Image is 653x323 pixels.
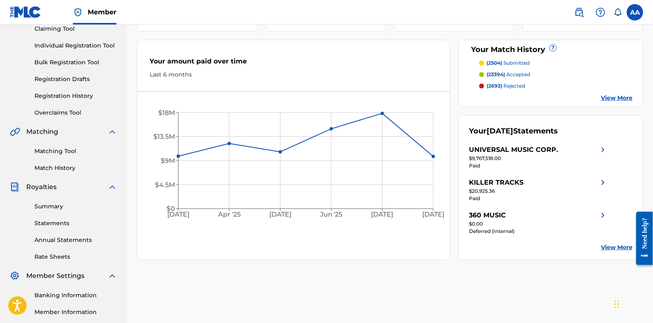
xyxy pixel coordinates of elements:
img: expand [107,271,117,281]
div: Your amount paid over time [150,56,437,70]
a: Registration History [34,92,117,100]
a: 360 MUSICright chevron icon$0.00Deferred (Internal) [469,210,608,235]
span: Member [88,7,116,17]
span: Member Settings [26,271,84,281]
tspan: $9M [161,157,175,165]
tspan: Apr '25 [218,210,241,218]
a: Matching Tool [34,147,117,156]
tspan: [DATE] [371,210,394,218]
tspan: $13.5M [153,133,175,140]
div: Deferred (Internal) [469,228,608,235]
div: User Menu [627,4,643,20]
span: Matching [26,127,58,137]
a: Match History [34,164,117,172]
span: [DATE] [487,126,513,136]
a: Summary [34,202,117,211]
div: Paid [469,195,608,202]
a: View More [601,243,633,252]
a: Public Search [571,4,587,20]
tspan: $4.5M [155,181,175,189]
div: Paid [469,162,608,169]
a: (23394) accepted [479,71,633,78]
img: expand [107,127,117,137]
a: View More [601,94,633,102]
a: Rate Sheets [34,253,117,261]
span: (2693) [487,83,502,89]
span: (2504) [487,60,502,66]
a: Registration Drafts [34,75,117,84]
tspan: [DATE] [269,210,291,218]
tspan: [DATE] [422,210,444,218]
div: $9,767,518.00 [469,155,608,162]
a: Member Information [34,308,117,316]
img: Top Rightsholder [73,7,83,17]
div: UNIVERSAL MUSIC CORP. [469,145,558,155]
div: KILLER TRACKS [469,178,523,187]
p: accepted [487,71,530,78]
div: Notifications [614,8,622,16]
div: 360 MUSIC [469,210,506,220]
a: Banking Information [34,291,117,300]
div: Drag [614,292,619,316]
img: right chevron icon [598,178,608,187]
a: Bulk Registration Tool [34,58,117,67]
div: Your Match History [469,44,633,55]
a: Claiming Tool [34,25,117,33]
div: Help [592,4,609,20]
img: help [596,7,605,17]
img: right chevron icon [598,145,608,155]
div: $0.00 [469,220,608,228]
img: search [574,7,584,17]
div: Your Statements [469,126,558,137]
tspan: [DATE] [167,210,189,218]
span: Royalties [26,182,57,192]
a: Annual Statements [34,236,117,244]
img: right chevron icon [598,210,608,220]
span: ? [550,45,556,51]
img: Royalties [10,182,20,192]
span: (23394) [487,71,505,77]
div: $20,925.36 [469,187,608,195]
p: submitted [487,59,530,67]
img: expand [107,182,117,192]
img: Member Settings [10,271,20,281]
iframe: Resource Center [630,206,653,271]
img: MLC Logo [10,6,41,18]
a: KILLER TRACKSright chevron icon$20,925.36Paid [469,178,608,202]
a: (2504) submitted [479,59,633,67]
a: UNIVERSAL MUSIC CORP.right chevron icon$9,767,518.00Paid [469,145,608,169]
img: Matching [10,127,20,137]
p: rejected [487,82,525,90]
a: Overclaims Tool [34,108,117,117]
div: Last 6 months [150,70,437,79]
a: Statements [34,219,117,228]
tspan: Jun '25 [320,210,343,218]
tspan: $18M [158,109,175,117]
tspan: $0 [166,205,175,213]
iframe: Chat Widget [612,284,653,323]
a: (2693) rejected [479,82,633,90]
a: Individual Registration Tool [34,41,117,50]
